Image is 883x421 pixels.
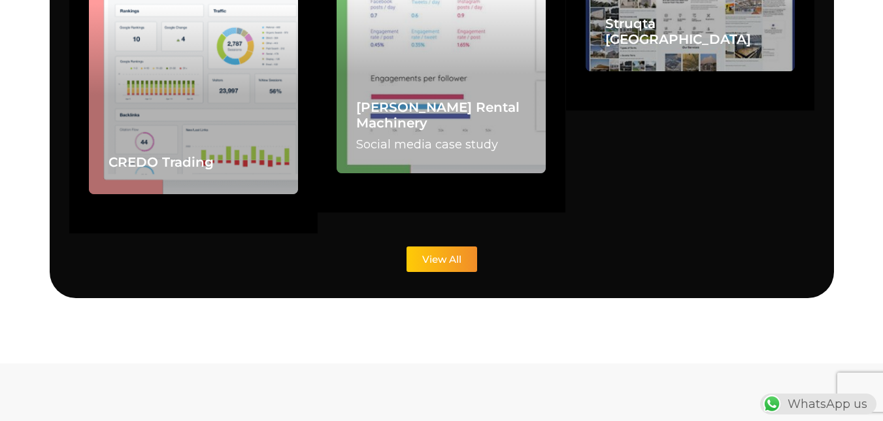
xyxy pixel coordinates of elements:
[760,394,876,414] div: WhatsApp us
[356,135,526,154] p: Social media case study
[760,397,876,411] a: WhatsAppWhatsApp us
[605,16,751,47] a: Struqta [GEOGRAPHIC_DATA]
[108,154,214,170] a: CREDO Trading
[761,394,782,414] img: WhatsApp
[356,99,520,131] a: [PERSON_NAME] Rental Machinery
[407,246,477,272] a: View All
[422,254,461,264] span: View All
